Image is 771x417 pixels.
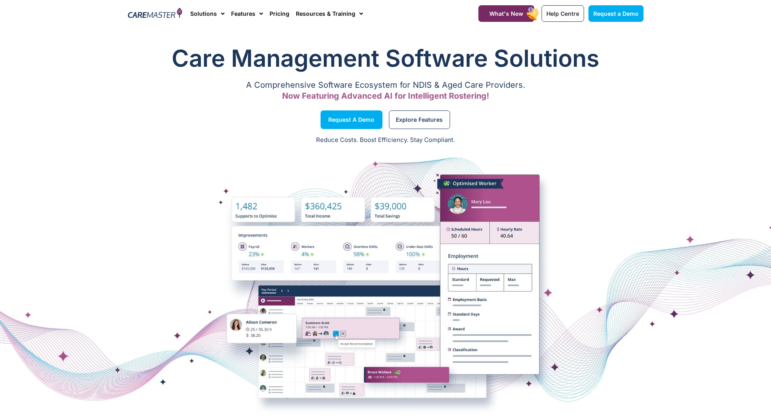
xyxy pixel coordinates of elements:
a: Help Centre [542,5,584,22]
span: Request a Demo [328,118,374,122]
a: What's New [478,5,534,22]
img: CareMaster Logo [128,8,183,20]
h1: Care Management Software Solutions [128,42,644,74]
p: A Comprehensive Software Ecosystem for NDIS & Aged Care Providers. [128,83,644,88]
a: Request a Demo [321,110,382,129]
p: Reduce Costs. Boost Efficiency. Stay Compliant. [5,135,766,145]
span: What's New [489,10,523,17]
span: Help Centre [546,10,579,17]
span: Request a Demo [593,10,639,17]
a: Request a Demo [588,5,644,22]
span: Now Featuring Advanced AI for Intelligent Rostering! [282,91,489,101]
span: Explore Features [396,118,443,122]
a: Explore Features [389,110,450,129]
